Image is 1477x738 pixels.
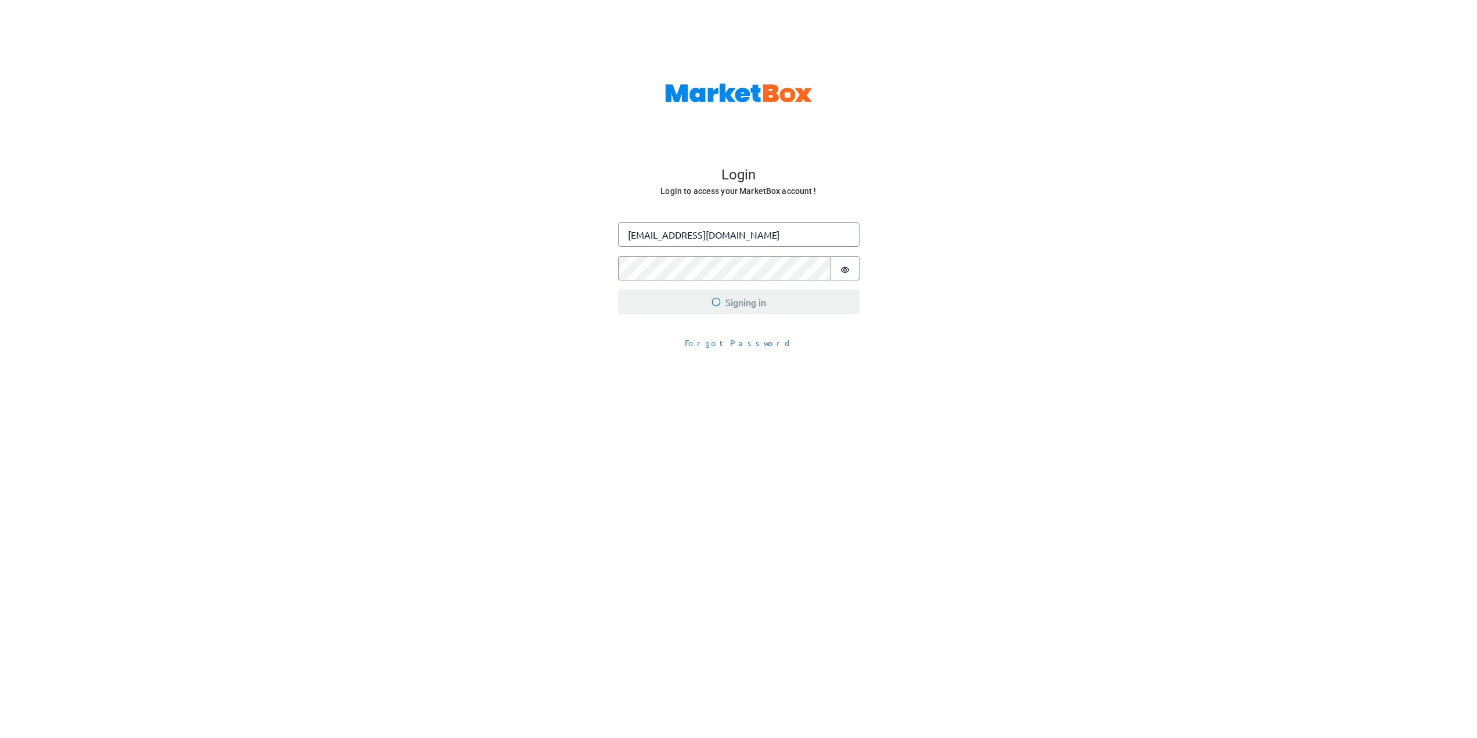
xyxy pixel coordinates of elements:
h6: Login to access your MarketBox account ! [619,184,858,199]
h4: Login [619,167,858,184]
button: Show password [830,256,860,280]
span: Signing in [712,295,766,309]
button: Signing in [618,290,860,314]
img: MarketBox logo [665,84,812,102]
button: Forgot Password [677,333,800,353]
input: Enter your email [618,222,860,247]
